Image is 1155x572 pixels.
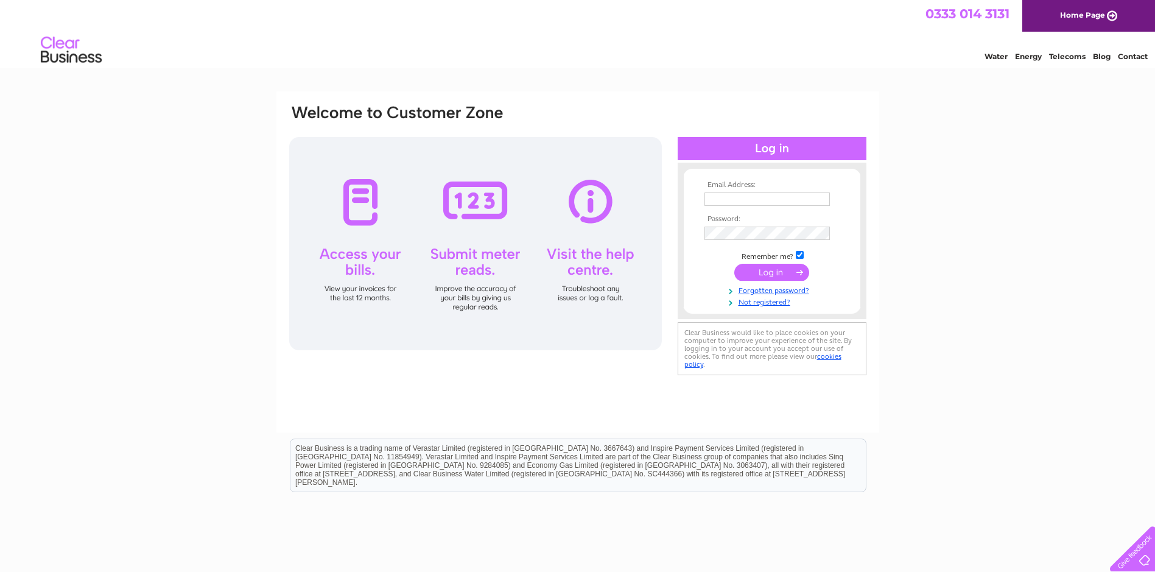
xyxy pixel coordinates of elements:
[684,352,841,369] a: cookies policy
[701,249,843,261] td: Remember me?
[678,322,866,375] div: Clear Business would like to place cookies on your computer to improve your experience of the sit...
[704,295,843,307] a: Not registered?
[925,6,1009,21] a: 0333 014 3131
[1093,52,1111,61] a: Blog
[290,7,866,59] div: Clear Business is a trading name of Verastar Limited (registered in [GEOGRAPHIC_DATA] No. 3667643...
[1118,52,1148,61] a: Contact
[734,264,809,281] input: Submit
[701,215,843,224] th: Password:
[985,52,1008,61] a: Water
[704,284,843,295] a: Forgotten password?
[40,32,102,69] img: logo.png
[1049,52,1086,61] a: Telecoms
[1015,52,1042,61] a: Energy
[701,181,843,189] th: Email Address:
